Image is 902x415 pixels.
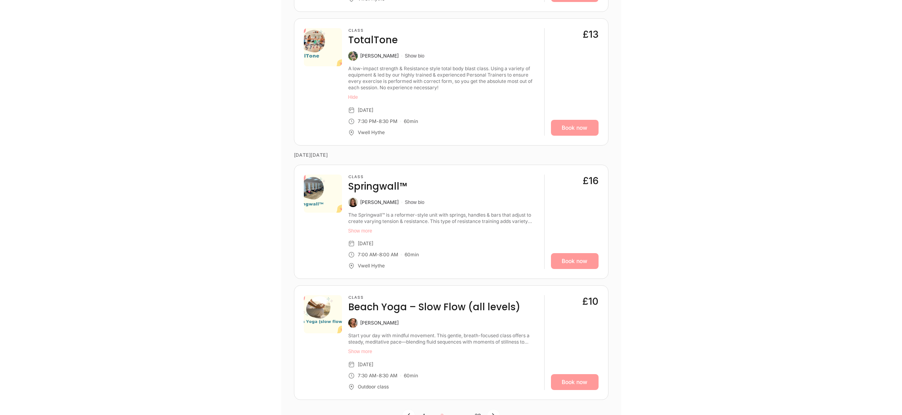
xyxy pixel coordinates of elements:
[583,175,599,187] div: £16
[348,51,358,61] img: Mel Eberlein-Scott
[358,118,376,125] div: 7:30 PM
[294,146,608,165] time: [DATE][DATE]
[348,28,398,33] h3: Class
[348,295,520,300] h3: Class
[377,252,379,258] div: -
[583,28,599,41] div: £13
[348,198,358,207] img: Susanna Macaulay
[348,332,538,345] div: Start your day with mindful movement. This gentle, breath-focused class offers a steady, meditati...
[348,348,538,355] button: Show more
[379,118,397,125] div: 8:30 PM
[405,199,424,206] button: Show bio
[348,34,398,46] h4: TotalTone
[404,118,418,125] div: 60 min
[348,94,538,100] button: Hide
[358,107,373,113] div: [DATE]
[360,199,399,206] div: [PERSON_NAME]
[582,295,599,308] div: £10
[348,175,407,179] h3: Class
[304,175,342,213] img: 5d9617d8-c062-43cb-9683-4a4abb156b5d.png
[358,263,385,269] div: Vwell Hythe
[360,320,399,326] div: [PERSON_NAME]
[551,253,599,269] a: Book now
[358,384,389,390] div: Outdoor class
[348,65,538,91] div: A low-impact strength & Resistance style total body blast class. Using a variety of equipment & l...
[551,120,599,136] a: Book now
[551,374,599,390] a: Book now
[358,373,376,379] div: 7:30 AM
[358,252,377,258] div: 7:00 AM
[405,252,419,258] div: 60 min
[376,118,379,125] div: -
[360,53,399,59] div: [PERSON_NAME]
[376,373,379,379] div: -
[348,318,358,328] img: Alyssa Costantini
[358,240,373,247] div: [DATE]
[304,28,342,66] img: 9ca2bd60-c661-483b-8a8b-da1a6fbf2332.png
[404,373,418,379] div: 60 min
[348,212,538,225] div: The Springwall™ is a reformer-style unit with springs, handles & bars that adjust to create varyi...
[358,129,385,136] div: Vwell Hythe
[405,53,424,59] button: Show bio
[348,228,538,234] button: Show more
[348,180,407,193] h4: Springwall™
[379,252,398,258] div: 8:00 AM
[379,373,397,379] div: 8:30 AM
[358,361,373,368] div: [DATE]
[348,301,520,313] h4: Beach Yoga – Slow Flow (all levels)
[304,295,342,333] img: 6f8ba8e4-009e-41a1-afdf-fe1eb10c3fd6.png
